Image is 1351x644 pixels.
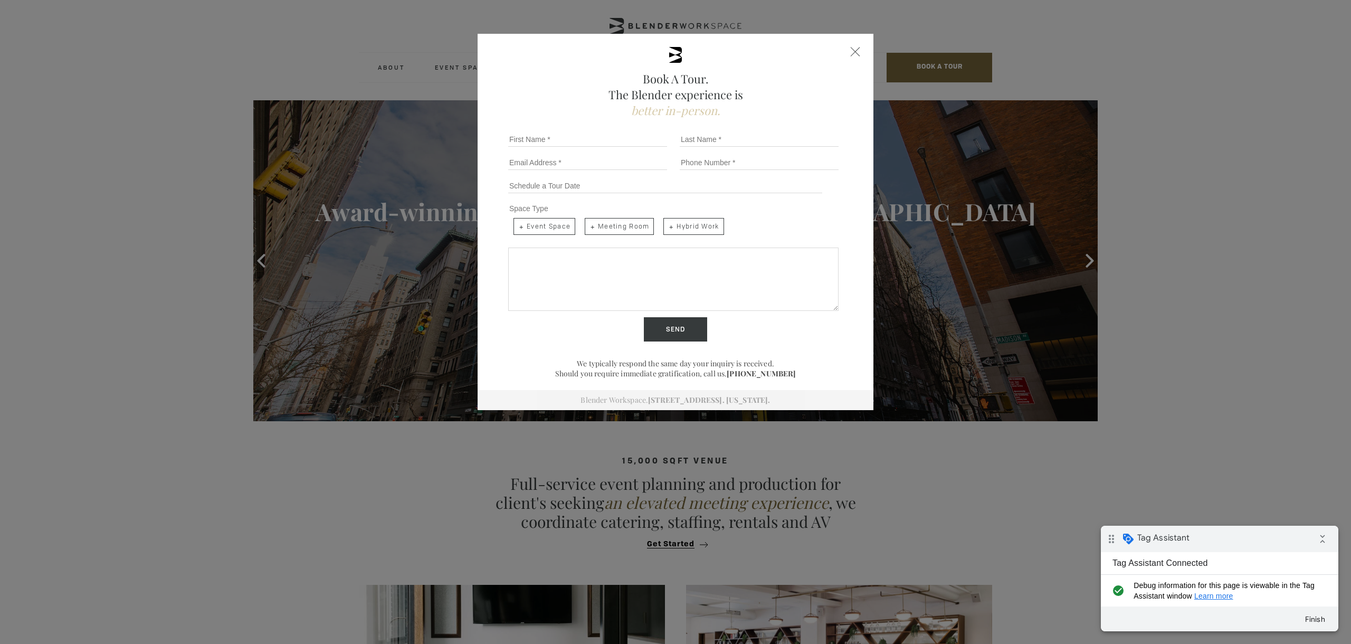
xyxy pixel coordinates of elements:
[644,317,707,342] input: Send
[508,178,822,193] input: Schedule a Tour Date
[508,155,667,170] input: Email Address *
[727,368,796,378] a: [PHONE_NUMBER]
[680,132,839,147] input: Last Name *
[508,132,667,147] input: First Name *
[631,102,720,118] span: better in-person.
[211,3,232,24] i: Collapse debug badge
[663,218,724,235] span: Hybrid Work
[8,54,26,75] i: check_circle
[504,358,847,368] p: We typically respond the same day your inquiry is received.
[513,218,575,235] span: Event Space
[195,84,233,103] button: Finish
[648,395,770,405] a: [STREET_ADDRESS]. [US_STATE].
[585,218,654,235] span: Meeting Room
[509,204,548,213] span: Space Type
[33,54,220,75] span: Debug information for this page is viewable in the Tag Assistant window
[504,71,847,118] h2: Book A Tour. The Blender experience is
[93,66,132,74] a: Learn more
[851,47,860,56] div: Close form
[478,390,873,410] div: Blender Workspace.
[1162,509,1351,644] iframe: Chat Widget
[36,7,89,17] span: Tag Assistant
[504,368,847,378] p: Should you require immediate gratification, call us.
[680,155,839,170] input: Phone Number *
